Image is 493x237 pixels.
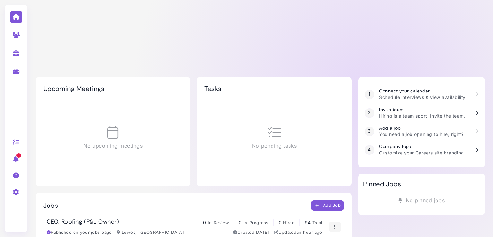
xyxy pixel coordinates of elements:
[365,90,374,99] div: 1
[379,112,465,119] p: Hiring is a team sport. Invite the team.
[379,126,463,131] h3: Add a job
[279,220,281,225] span: 0
[203,220,206,225] span: 0
[283,220,295,225] span: Hired
[379,144,465,149] h3: Company logo
[379,131,463,137] p: You need a job opening to hire, right?
[43,202,58,209] h2: Jobs
[365,108,374,118] div: 2
[274,229,322,236] div: Updated
[47,229,112,236] div: Published on your jobs page
[204,85,221,92] h2: Tasks
[239,220,242,225] span: 0
[233,229,269,236] div: Created
[379,107,465,112] h3: Invite team
[43,99,183,177] div: No upcoming meetings
[361,141,481,159] a: 4 Company logo Customize your Careers site branding.
[312,220,322,225] span: Total
[365,145,374,155] div: 4
[361,122,481,141] a: 3 Add a job You need a job opening to hire, right?
[117,229,184,236] div: Lewes, [GEOGRAPHIC_DATA]
[361,104,481,122] a: 2 Invite team Hiring is a team sport. Invite the team.
[305,220,311,225] span: 94
[208,220,229,225] span: In-Review
[243,220,268,225] span: In-Progress
[255,230,269,235] time: Aug 13, 2025
[365,127,374,136] div: 3
[297,230,322,235] time: Sep 04, 2025
[379,94,467,101] p: Schedule interviews & view availability.
[363,180,401,188] h2: Pinned Jobs
[47,218,119,225] h3: CEO, Roofing (P&L Owner)
[315,202,341,209] div: Add Job
[43,85,105,92] h2: Upcoming Meetings
[379,149,465,156] p: Customize your Careers site branding.
[363,194,480,206] div: No pinned jobs
[204,99,344,177] div: No pending tasks
[379,88,467,94] h3: Connect your calendar
[361,85,481,104] a: 1 Connect your calendar Schedule interviews & view availability.
[311,200,344,211] button: Add Job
